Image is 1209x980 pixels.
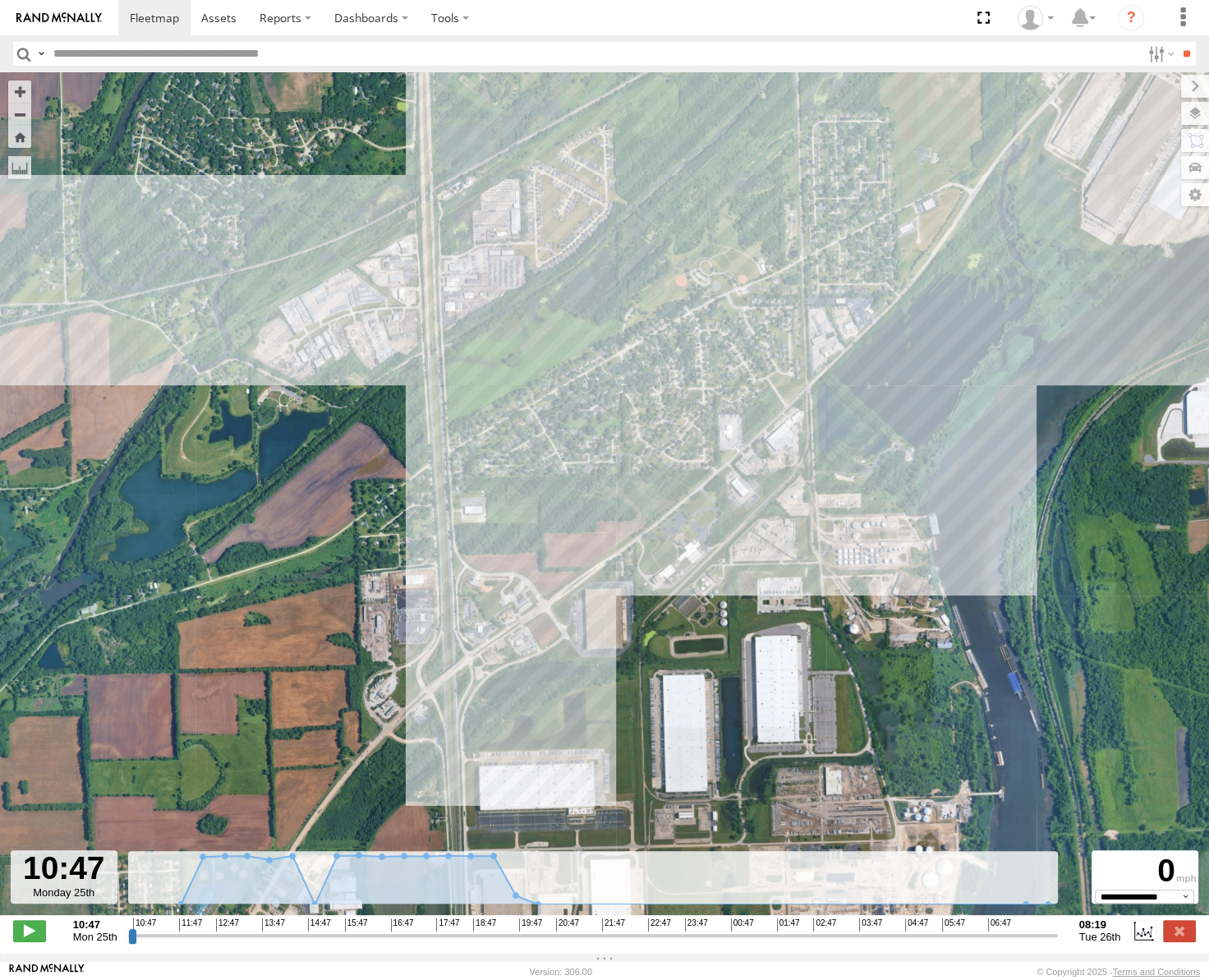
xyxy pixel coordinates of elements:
[905,918,928,932] span: 04:47
[1181,183,1209,206] label: Map Settings
[777,918,800,932] span: 01:47
[519,918,542,932] span: 19:47
[73,931,117,943] span: Mon 25th Aug 2025
[34,42,48,66] label: Search Query
[685,918,708,932] span: 23:47
[942,918,965,932] span: 05:47
[1037,967,1200,977] div: © Copyright 2025 -
[813,918,836,932] span: 02:47
[13,920,46,941] label: Play/Stop
[602,918,625,932] span: 21:47
[530,967,592,977] div: Version: 306.00
[262,918,285,932] span: 13:47
[436,918,459,932] span: 17:47
[179,918,202,932] span: 11:47
[16,12,102,24] img: rand-logo.svg
[1079,918,1121,931] strong: 08:19
[345,918,368,932] span: 15:47
[731,918,754,932] span: 00:47
[1079,931,1121,943] span: Tue 26th Aug 2025
[1012,6,1060,30] div: Miky Transport
[9,964,85,980] a: Visit our Website
[391,918,414,932] span: 16:47
[1113,967,1200,977] a: Terms and Conditions
[8,103,31,126] button: Zoom out
[133,918,156,932] span: 10:47
[73,918,117,931] strong: 10:47
[8,126,31,148] button: Zoom Home
[473,918,496,932] span: 18:47
[216,918,239,932] span: 12:47
[556,918,579,932] span: 20:47
[859,918,882,932] span: 03:47
[8,156,31,179] label: Measure
[8,81,31,103] button: Zoom in
[648,918,671,932] span: 22:47
[1118,5,1144,31] i: ?
[988,918,1011,932] span: 06:47
[1142,42,1177,66] label: Search Filter Options
[1163,920,1196,941] label: Close
[1094,853,1196,889] div: 0
[308,918,331,932] span: 14:47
